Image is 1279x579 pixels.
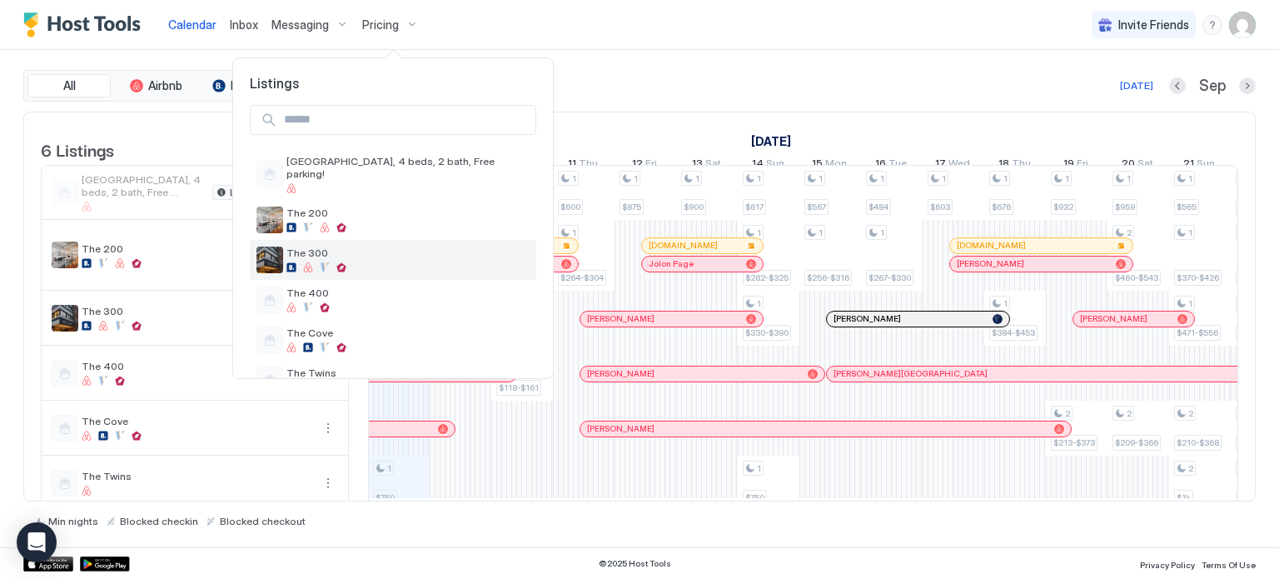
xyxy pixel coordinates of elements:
div: listing image [256,207,283,233]
span: [GEOGRAPHIC_DATA], 4 beds, 2 bath, Free parking! [286,155,530,180]
span: The 400 [286,287,530,299]
span: The Twins [286,367,530,379]
span: The 300 [286,247,530,259]
input: Input Field [277,106,535,134]
div: listing image [256,247,283,273]
span: The Cove [286,327,530,339]
span: Listings [233,75,553,92]
div: Open Intercom Messenger [17,522,57,562]
span: The 200 [286,207,530,219]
